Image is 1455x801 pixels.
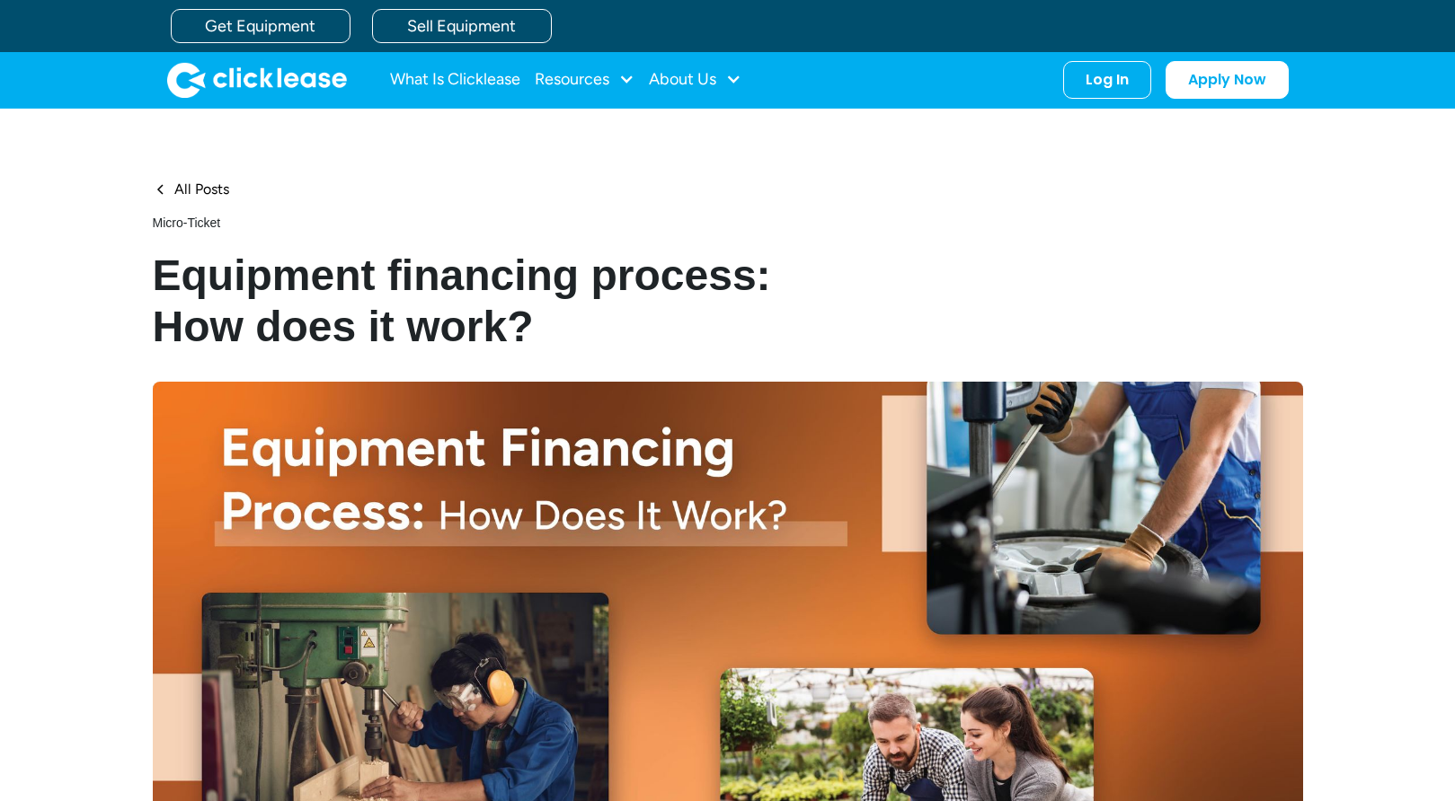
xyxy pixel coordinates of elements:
div: Log In [1086,71,1129,89]
div: All Posts [174,180,229,199]
div: micro-ticket [153,214,843,232]
h1: Equipment financing process: How does it work? [153,250,843,353]
a: All Posts [153,180,229,199]
a: Apply Now [1166,61,1289,99]
img: Clicklease logo [167,62,347,98]
div: About Us [649,62,741,98]
a: Get Equipment [171,9,350,43]
a: home [167,62,347,98]
a: Sell Equipment [372,9,552,43]
a: What Is Clicklease [390,62,520,98]
div: Resources [535,62,634,98]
